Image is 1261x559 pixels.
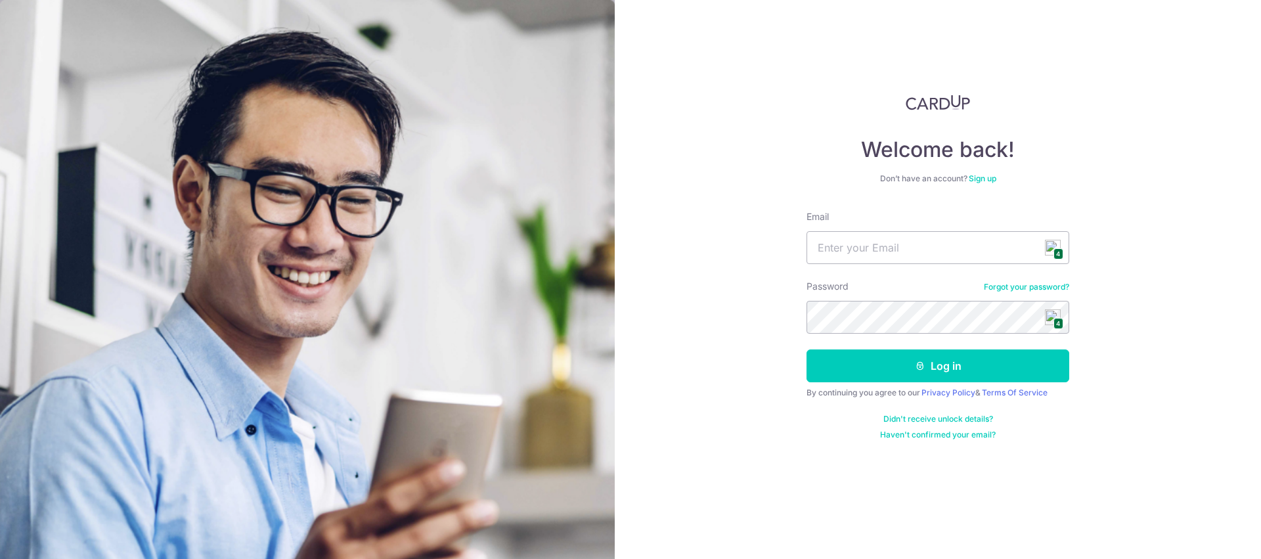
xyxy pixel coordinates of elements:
[969,173,996,183] a: Sign up
[921,388,975,397] a: Privacy Policy
[807,388,1069,398] div: By continuing you agree to our &
[880,430,996,440] a: Haven't confirmed your email?
[807,137,1069,163] h4: Welcome back!
[807,349,1069,382] button: Log in
[984,282,1069,292] a: Forgot your password?
[1045,240,1061,256] img: npw-badge-icon.svg
[906,95,970,110] img: CardUp Logo
[1053,318,1063,329] span: 4
[807,280,849,293] label: Password
[883,414,993,424] a: Didn't receive unlock details?
[807,210,829,223] label: Email
[1053,248,1063,259] span: 4
[982,388,1048,397] a: Terms Of Service
[1045,309,1061,325] img: npw-badge-icon.svg
[807,231,1069,264] input: Enter your Email
[807,173,1069,184] div: Don’t have an account?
